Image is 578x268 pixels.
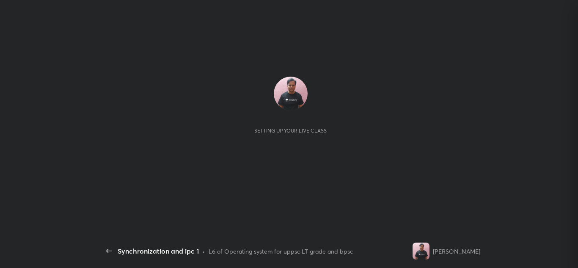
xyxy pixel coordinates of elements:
[274,77,308,111] img: 5e7d78be74424a93b69e3b6a16e44824.jpg
[433,247,480,256] div: [PERSON_NAME]
[413,243,429,260] img: 5e7d78be74424a93b69e3b6a16e44824.jpg
[202,247,205,256] div: •
[254,127,327,134] div: Setting up your live class
[209,247,353,256] div: L6 of Operating system for uppsc LT grade and bpsc
[118,246,199,256] div: Synchronization and ipc 1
